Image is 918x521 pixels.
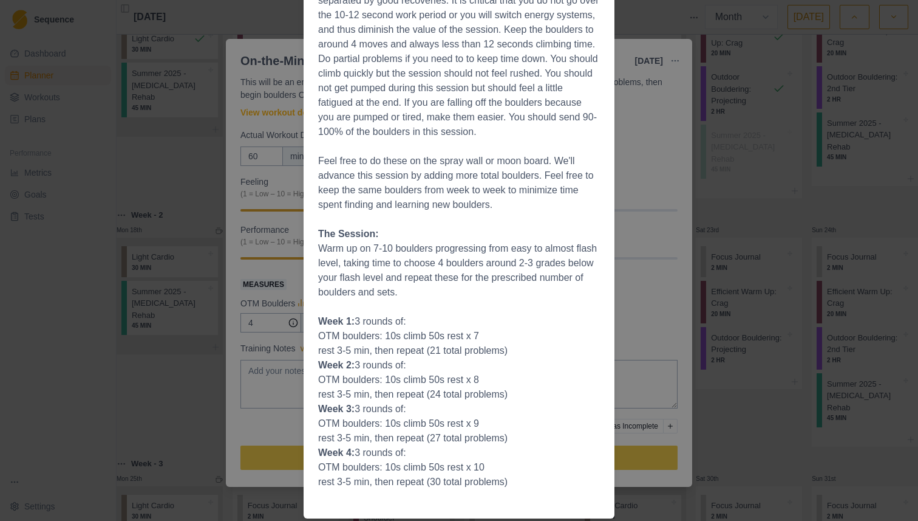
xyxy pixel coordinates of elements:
p: 3 rounds of: [318,402,600,416]
p: OTM boulders: 10s climb 50s rest x 7 [318,329,600,343]
strong: The Session: [318,229,379,239]
p: Warm up on 7-10 boulders progressing from easy to almost flash level, taking time to choose 4 bou... [318,241,600,300]
p: OTM boulders: 10s climb 50s rest x 9 [318,416,600,431]
p: rest 3-5 min, then repeat (30 total problems) [318,475,600,489]
strong: Week 1: [318,316,355,326]
strong: Week 2: [318,360,355,370]
strong: Week 3: [318,404,355,414]
p: OTM boulders: 10s climb 50s rest x 8 [318,373,600,387]
p: Feel free to do these on the spray wall or moon board. We'll advance this session by adding more ... [318,154,600,212]
p: 3 rounds of: [318,314,600,329]
p: rest 3-5 min, then repeat (27 total problems) [318,431,600,446]
p: 3 rounds of: [318,358,600,373]
p: 3 rounds of: [318,446,600,460]
p: rest 3-5 min, then repeat (21 total problems) [318,343,600,358]
p: rest 3-5 min, then repeat (24 total problems) [318,387,600,402]
strong: Week 4: [318,447,355,458]
p: OTM boulders: 10s climb 50s rest x 10 [318,460,600,475]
